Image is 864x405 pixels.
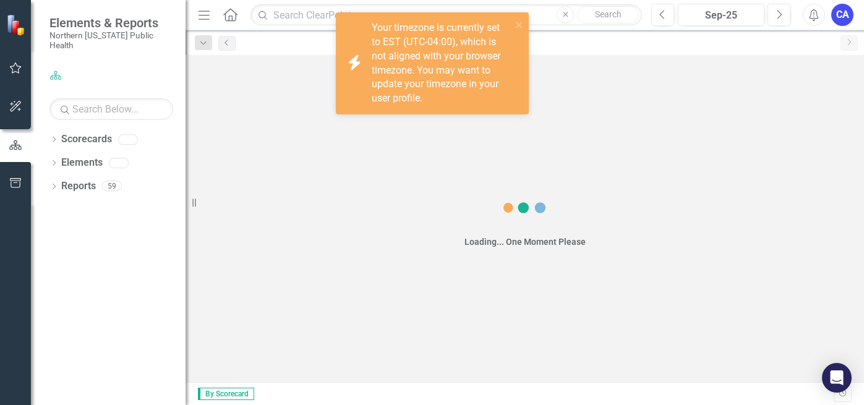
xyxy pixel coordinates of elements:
button: CA [831,4,853,26]
div: Open Intercom Messenger [822,363,852,393]
img: ClearPoint Strategy [6,14,28,36]
a: Elements [61,156,103,170]
a: Reports [61,179,96,194]
div: Sep-25 [682,8,760,23]
input: Search ClearPoint... [250,4,642,26]
div: 59 [102,181,122,192]
span: Search [595,9,622,19]
div: Your timezone is currently set to EST (UTC-04:00), which is not aligned with your browser timezon... [372,21,511,106]
span: By Scorecard [198,388,254,400]
small: Northern [US_STATE] Public Health [49,30,173,51]
a: Scorecards [61,132,112,147]
button: Search [577,6,639,23]
input: Search Below... [49,98,173,120]
span: Elements & Reports [49,15,173,30]
button: close [515,17,524,32]
button: Sep-25 [678,4,764,26]
div: Loading... One Moment Please [464,236,586,248]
